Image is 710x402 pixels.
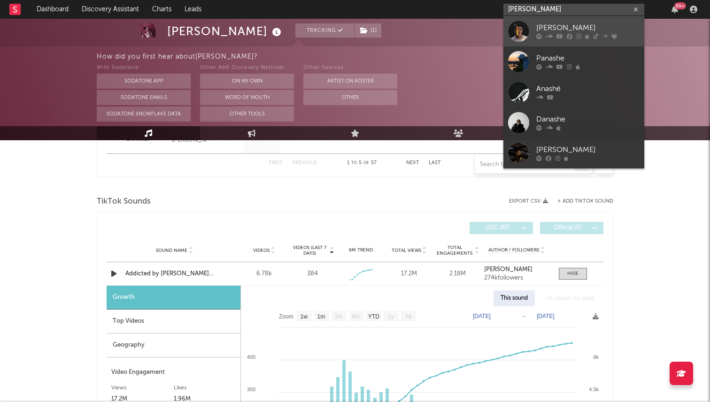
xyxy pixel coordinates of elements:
div: Other Sources [303,62,397,74]
button: Sodatone App [97,74,191,89]
button: Other Tools [200,106,294,121]
span: Official ( 0 ) [546,225,589,231]
button: UGC(87) [470,222,533,234]
div: [PERSON_NAME] [167,23,284,39]
span: Videos (last 7 days) [291,245,329,256]
text: → [521,313,526,319]
div: Anashé [536,83,640,95]
span: Total Engagements [436,245,474,256]
text: 1w [301,313,308,320]
input: Search for artists [503,4,644,15]
span: Total Views [392,248,421,253]
div: All sounds for song [540,290,601,306]
text: 6m [352,313,360,320]
a: Addicted by [PERSON_NAME] acoustic [125,269,224,279]
text: 400 [247,354,255,360]
div: [PERSON_NAME] [536,144,640,156]
button: Tracking [295,23,354,38]
div: Likes [174,382,236,394]
a: [PERSON_NAME] [503,138,644,168]
div: 6M Trend [339,247,383,254]
button: Artist on Roster [303,74,397,89]
a: Panashe [503,46,644,77]
text: YTD [368,313,379,320]
a: Danashe [503,107,644,138]
div: Video Engagement [111,367,236,378]
span: Sound Name [156,248,187,253]
div: 2.18M [436,269,479,279]
button: Word Of Mouth [200,90,294,105]
text: 1m [317,313,325,320]
div: Growth [107,286,240,310]
div: 274k followers [484,275,549,281]
button: Sodatone Emails [97,90,191,105]
text: [DATE] [473,313,491,319]
div: 17.2M [387,269,431,279]
text: 300 [247,387,255,392]
text: Zoom [279,313,293,320]
text: 6k [593,354,599,360]
text: 3m [335,313,343,320]
div: How did you first hear about [PERSON_NAME] ? [97,51,710,62]
span: Videos [253,248,270,253]
div: This sound [494,290,535,306]
div: Geography [107,334,240,357]
div: [PERSON_NAME] [536,23,640,34]
span: TikTok Sounds [97,196,151,207]
div: Other A&R Discovery Methods [200,62,294,74]
div: With Sodatone [97,62,191,74]
span: ( 1 ) [354,23,382,38]
button: On My Own [200,74,294,89]
div: 6.78k [242,269,286,279]
div: Top Videos [107,310,240,334]
text: 1y [388,313,394,320]
div: Views [111,382,174,394]
div: 99 + [674,2,686,9]
text: All [405,313,411,320]
span: Author / Followers [488,247,539,253]
a: [PERSON_NAME] [484,266,549,273]
button: Sodatone Snowflake Data [97,106,191,121]
div: Danashe [536,114,640,125]
button: Other [303,90,397,105]
button: + Add TikTok Sound [557,199,613,204]
span: UGC ( 87 ) [476,225,519,231]
a: [PERSON_NAME] [503,16,644,46]
text: [DATE] [537,313,555,319]
text: 4.5k [589,387,599,392]
input: Search by song name or URL [475,161,574,168]
div: Panashe [536,53,640,64]
strong: [PERSON_NAME] [484,266,532,273]
button: Export CSV [509,198,548,204]
button: 99+ [671,6,678,13]
a: Anashé [503,77,644,107]
button: + Add TikTok Sound [548,199,613,204]
div: 384 [307,269,318,279]
button: Official(0) [540,222,603,234]
button: (1) [355,23,381,38]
